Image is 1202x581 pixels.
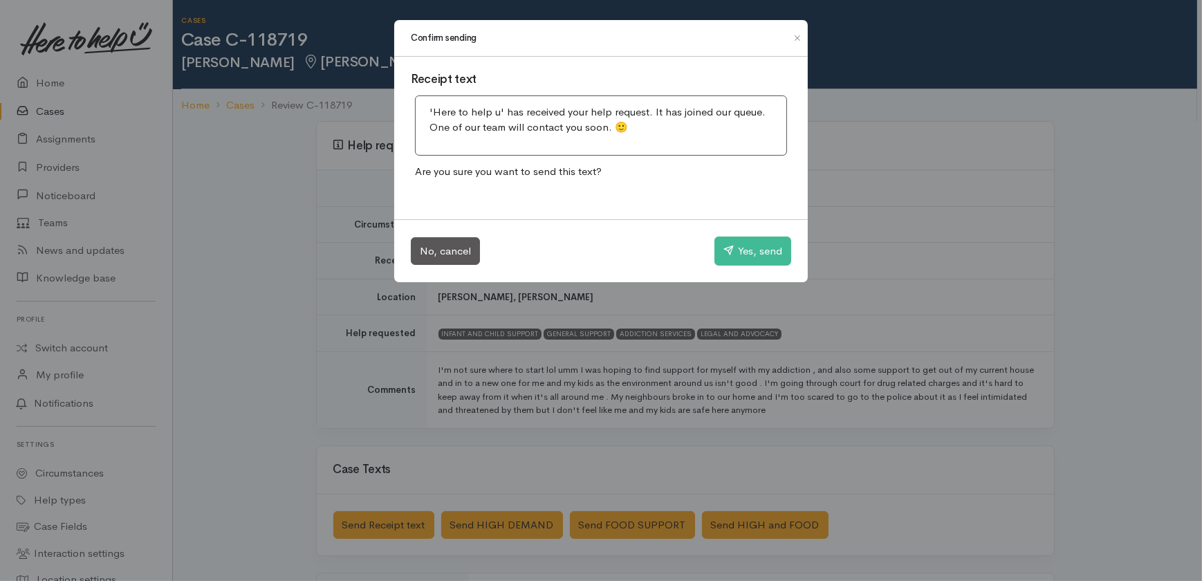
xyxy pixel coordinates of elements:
button: No, cancel [411,237,480,266]
h1: Confirm sending [411,31,477,45]
p: 'Here to help u' has received your help request. It has joined our queue. One of our team will co... [429,104,773,136]
button: Close [786,30,808,46]
button: Yes, send [714,237,791,266]
h3: Receipt text [411,73,791,86]
p: Are you sure you want to send this text? [411,160,791,184]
